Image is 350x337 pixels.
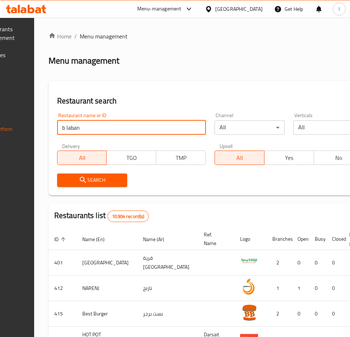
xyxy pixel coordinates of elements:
th: Closed [326,228,344,250]
h2: Restaurants list [54,210,149,222]
td: 0 [326,276,344,301]
span: TGO [110,153,153,163]
label: Upsell [220,143,233,148]
td: Best Burger [77,301,137,327]
img: Best Burger [240,303,258,321]
td: نارنج [137,276,198,301]
td: بست برجر [137,301,198,327]
button: Search [57,174,127,187]
td: 0 [326,250,344,276]
span: TMP [159,153,203,163]
td: 0 [292,250,309,276]
td: NARENJ [77,276,137,301]
span: Ref. Name [204,230,226,248]
button: All [215,151,264,165]
td: 412 [49,276,77,301]
td: 401 [49,250,77,276]
button: Yes [264,151,314,165]
td: 415 [49,301,77,327]
td: 2 [267,250,292,276]
td: [GEOGRAPHIC_DATA] [77,250,137,276]
th: Busy [309,228,326,250]
span: 10304 record(s) [108,213,148,220]
span: All [218,153,262,163]
span: Name (Ar) [143,235,174,244]
td: 0 [292,301,309,327]
button: TMP [156,151,206,165]
img: NARENJ [240,278,258,296]
div: Menu-management [137,5,181,13]
div: Total records count [107,211,149,222]
span: Yes [267,153,311,163]
th: Open [292,228,309,250]
h2: Menu management [49,55,119,66]
th: Logo [234,228,267,250]
a: Home [49,32,72,41]
span: Search [63,176,121,185]
span: I [339,5,340,13]
td: 2 [267,301,292,327]
div: All [215,120,285,135]
input: Search for restaurant name or ID.. [57,120,206,135]
span: All [60,153,104,163]
td: قرية [GEOGRAPHIC_DATA] [137,250,198,276]
th: Branches [267,228,292,250]
td: 0 [309,301,326,327]
li: / [74,32,77,41]
td: 0 [326,301,344,327]
td: 0 [309,276,326,301]
span: ID [54,235,68,244]
button: All [57,151,107,165]
span: Name (En) [82,235,114,244]
span: Menu management [80,32,128,41]
td: 1 [292,276,309,301]
div: [GEOGRAPHIC_DATA] [215,5,263,13]
img: Spicy Village [240,252,258,270]
td: 0 [309,250,326,276]
label: Delivery [62,143,80,148]
td: 1 [267,276,292,301]
button: TGO [106,151,156,165]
